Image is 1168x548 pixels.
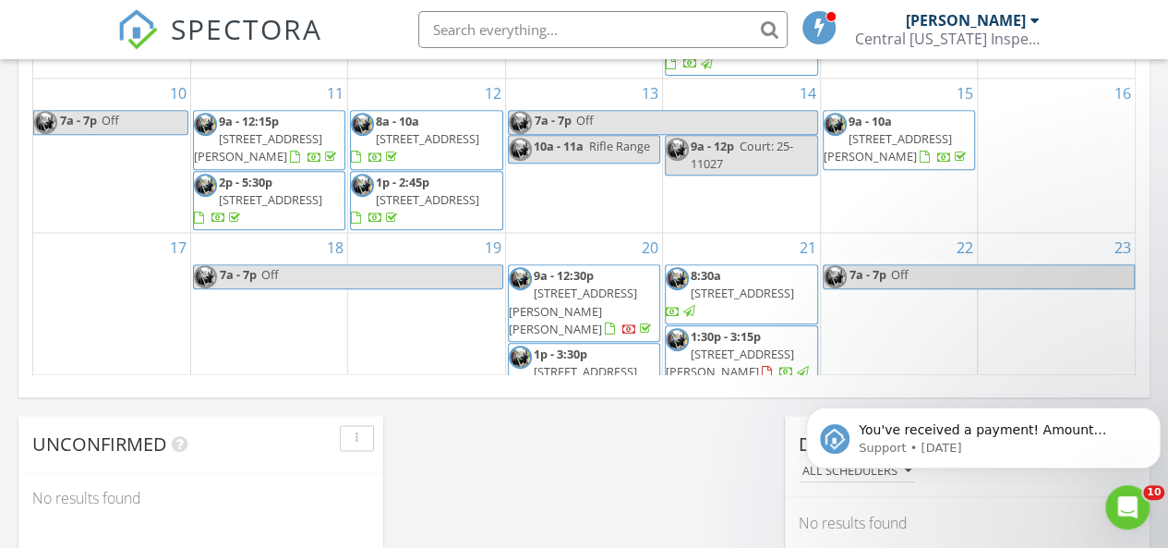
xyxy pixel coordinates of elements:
[1143,485,1164,500] span: 10
[376,113,419,129] span: 8a - 10a
[953,233,977,262] a: Go to August 22, 2025
[824,130,952,164] span: [STREET_ADDRESS][PERSON_NAME]
[418,11,788,48] input: Search everything...
[824,113,969,164] a: 9a - 10a [STREET_ADDRESS][PERSON_NAME]
[33,233,190,405] td: Go to August 17, 2025
[194,265,217,288] img: img_20220802_101121.jpg
[824,113,847,136] img: img_20220802_101121.jpg
[194,130,322,164] span: [STREET_ADDRESS][PERSON_NAME]
[1111,233,1135,262] a: Go to August 23, 2025
[855,30,1040,48] div: Central Missouri Inspection Services L.L.C.
[350,171,502,231] a: 1p - 2:45p [STREET_ADDRESS]
[666,19,794,71] a: 2p - 3:45p [STREET_ADDRESS]
[351,113,479,164] a: 8a - 10a [STREET_ADDRESS]
[691,138,793,172] span: Court: 25-11027
[117,25,322,64] a: SPECTORA
[219,265,258,288] span: 7a - 7p
[691,328,761,345] span: 1:30p - 3:15p
[350,110,502,170] a: 8a - 10a [STREET_ADDRESS]
[481,233,505,262] a: Go to August 19, 2025
[508,343,660,403] a: 1p - 3:30p [STREET_ADDRESS]
[534,267,594,284] span: 9a - 12:30p
[376,130,479,147] span: [STREET_ADDRESS]
[166,233,190,262] a: Go to August 17, 2025
[666,267,794,319] a: 8:30a [STREET_ADDRESS]
[663,79,820,233] td: Go to August 14, 2025
[505,233,662,405] td: Go to August 20, 2025
[691,285,794,301] span: [STREET_ADDRESS]
[589,138,650,154] span: Rifle Range
[978,79,1135,233] td: Go to August 16, 2025
[351,174,374,197] img: img_20220802_101121.jpg
[638,233,662,262] a: Go to August 20, 2025
[509,267,532,290] img: img_20220802_101121.jpg
[534,111,572,134] span: 7a - 7p
[785,497,1150,547] div: No results found
[193,110,345,170] a: 9a - 12:15p [STREET_ADDRESS][PERSON_NAME]
[219,191,322,208] span: [STREET_ADDRESS]
[663,233,820,405] td: Go to August 21, 2025
[194,174,217,197] img: img_20220802_101121.jpg
[194,113,217,136] img: img_20220802_101121.jpg
[823,110,975,170] a: 9a - 10a [STREET_ADDRESS][PERSON_NAME]
[509,111,532,134] img: img_20220802_101121.jpg
[576,112,594,128] span: Off
[665,325,817,385] a: 1:30p - 3:15p [STREET_ADDRESS][PERSON_NAME]
[666,346,794,380] span: [STREET_ADDRESS][PERSON_NAME]
[33,79,190,233] td: Go to August 10, 2025
[1111,79,1135,108] a: Go to August 16, 2025
[666,267,689,290] img: img_20220802_101121.jpg
[348,79,505,233] td: Go to August 12, 2025
[193,171,345,231] a: 2p - 5:30p [STREET_ADDRESS]
[348,233,505,405] td: Go to August 19, 2025
[953,79,977,108] a: Go to August 15, 2025
[351,113,374,136] img: img_20220802_101121.jpg
[166,79,190,108] a: Go to August 10, 2025
[666,328,812,380] a: 1:30p - 3:15p [STREET_ADDRESS][PERSON_NAME]
[59,111,98,134] span: 7a - 7p
[194,113,340,164] a: 9a - 12:15p [STREET_ADDRESS][PERSON_NAME]
[32,431,167,456] span: Unconfirmed
[799,369,1168,498] iframe: Intercom notifications message
[665,264,817,324] a: 8:30a [STREET_ADDRESS]
[505,79,662,233] td: Go to August 13, 2025
[509,346,532,369] img: img_20220802_101121.jpg
[509,138,532,161] img: img_20220802_101121.jpg
[261,266,279,283] span: Off
[351,174,479,225] a: 1p - 2:45p [STREET_ADDRESS]
[849,113,892,129] span: 9a - 10a
[509,267,655,337] a: 9a - 12:30p [STREET_ADDRESS][PERSON_NAME][PERSON_NAME]
[323,233,347,262] a: Go to August 18, 2025
[509,346,637,397] a: 1p - 3:30p [STREET_ADDRESS]
[219,113,279,129] span: 9a - 12:15p
[219,174,272,190] span: 2p - 5:30p
[666,138,689,161] img: img_20220802_101121.jpg
[796,79,820,108] a: Go to August 14, 2025
[691,267,721,284] span: 8:30a
[796,233,820,262] a: Go to August 21, 2025
[34,111,57,134] img: img_20220802_101121.jpg
[820,79,977,233] td: Go to August 15, 2025
[117,9,158,50] img: The Best Home Inspection Software - Spectora
[171,9,322,48] span: SPECTORA
[323,79,347,108] a: Go to August 11, 2025
[820,233,977,405] td: Go to August 22, 2025
[906,11,1026,30] div: [PERSON_NAME]
[978,233,1135,405] td: Go to August 23, 2025
[508,264,660,342] a: 9a - 12:30p [STREET_ADDRESS][PERSON_NAME][PERSON_NAME]
[891,266,909,283] span: Off
[638,79,662,108] a: Go to August 13, 2025
[534,346,587,362] span: 1p - 3:30p
[481,79,505,108] a: Go to August 12, 2025
[666,328,689,351] img: img_20220802_101121.jpg
[534,138,584,154] span: 10a - 11a
[18,472,383,522] div: No results found
[376,191,479,208] span: [STREET_ADDRESS]
[824,265,847,288] img: img_20220802_101121.jpg
[534,363,637,380] span: [STREET_ADDRESS]
[190,233,347,405] td: Go to August 18, 2025
[509,285,637,336] span: [STREET_ADDRESS][PERSON_NAME][PERSON_NAME]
